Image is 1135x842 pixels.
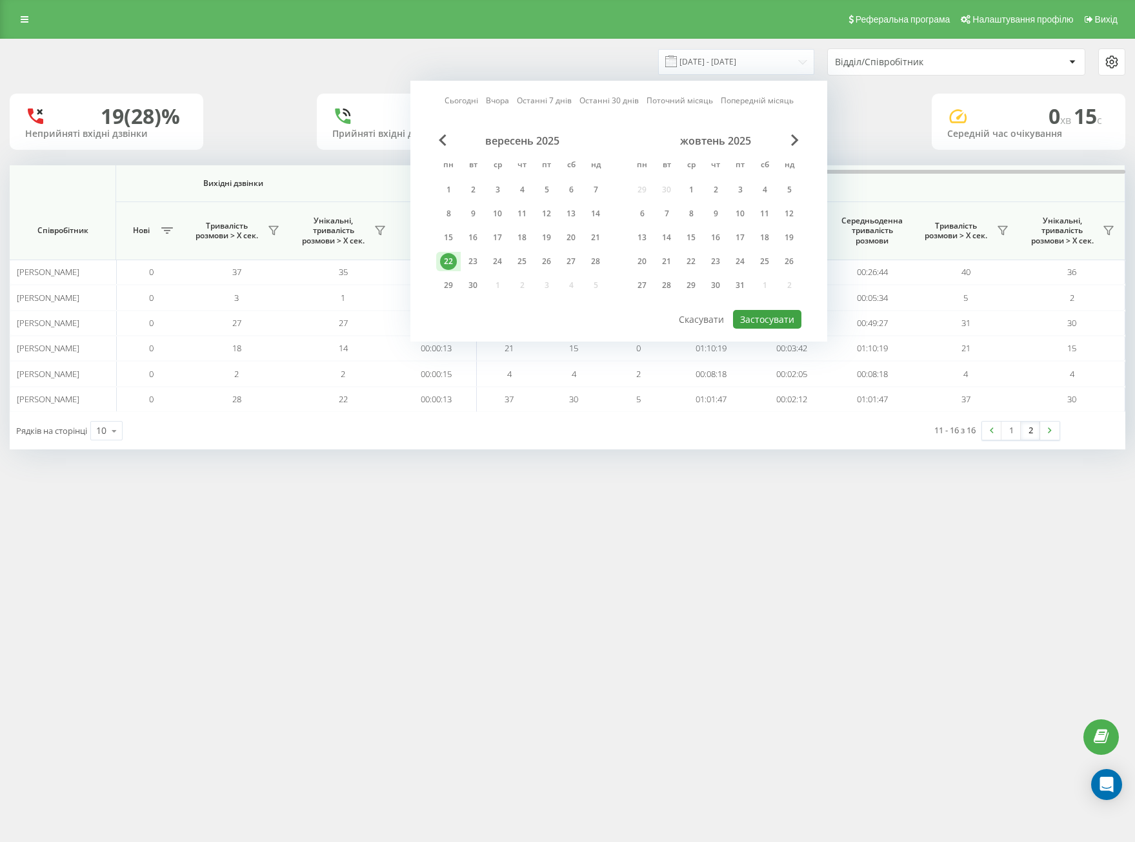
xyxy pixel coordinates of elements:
div: чт 23 жовт 2025 р. [703,252,728,271]
span: 1 [341,292,345,303]
abbr: вівторок [657,156,676,176]
span: 36 [1067,266,1076,278]
span: хв [1060,113,1074,127]
div: 10 [732,205,748,222]
div: жовтень 2025 [630,134,801,147]
div: 11 [514,205,530,222]
div: 19 [538,229,555,246]
div: вт 30 вер 2025 р. [461,276,485,295]
span: 2 [1070,292,1074,303]
div: 3 [489,181,506,198]
div: пт 26 вер 2025 р. [534,252,559,271]
div: Відділ/Співробітник [835,57,989,68]
td: 00:00:15 [396,311,477,336]
div: сб 20 вер 2025 р. [559,228,583,247]
div: 18 [514,229,530,246]
span: 2 [636,368,641,380]
span: 15 [569,342,578,354]
a: Останні 7 днів [517,94,572,107]
span: Вихід [1095,14,1118,25]
div: нд 14 вер 2025 р. [583,204,608,223]
span: 0 [149,292,154,303]
div: 24 [489,253,506,270]
div: 7 [587,181,604,198]
div: ср 1 жовт 2025 р. [679,180,703,200]
div: 30 [465,277,481,294]
div: 6 [563,181,579,198]
div: вт 9 вер 2025 р. [461,204,485,223]
a: Попередній місяць [721,94,794,107]
span: 5 [963,292,968,303]
abbr: середа [488,156,507,176]
div: Середній час очікування [947,128,1110,139]
div: вересень 2025 [436,134,608,147]
span: Тривалість розмови > Х сек. [919,221,993,241]
div: 11 - 16 з 16 [934,424,976,436]
abbr: субота [755,156,774,176]
div: 12 [538,205,555,222]
div: нд 7 вер 2025 р. [583,180,608,200]
div: 22 [440,253,457,270]
div: 2 [707,181,724,198]
div: 4 [756,181,773,198]
span: 0 [1049,102,1074,130]
td: 00:00:10 [396,285,477,310]
span: 18 [232,342,241,354]
span: 5 [636,393,641,405]
div: 20 [634,253,650,270]
span: Вихідні дзвінки [20,178,447,189]
td: 01:10:19 [832,336,912,361]
div: 17 [489,229,506,246]
div: пт 24 жовт 2025 р. [728,252,752,271]
a: Вчора [486,94,509,107]
span: Налаштування профілю [972,14,1073,25]
div: пн 13 жовт 2025 р. [630,228,654,247]
div: сб 27 вер 2025 р. [559,252,583,271]
div: 23 [707,253,724,270]
div: чт 2 жовт 2025 р. [703,180,728,200]
div: пт 17 жовт 2025 р. [728,228,752,247]
div: 11 [756,205,773,222]
span: 14 [339,342,348,354]
td: 00:26:44 [832,260,912,285]
span: 21 [505,342,514,354]
div: ср 10 вер 2025 р. [485,204,510,223]
div: 9 [707,205,724,222]
span: 15 [1067,342,1076,354]
div: нд 19 жовт 2025 р. [777,228,801,247]
div: вт 23 вер 2025 р. [461,252,485,271]
div: 15 [683,229,699,246]
div: 4 [514,181,530,198]
span: 2 [234,368,239,380]
span: Нові [125,225,157,236]
div: вт 21 жовт 2025 р. [654,252,679,271]
a: Сьогодні [445,94,478,107]
div: вт 2 вер 2025 р. [461,180,485,200]
span: 27 [339,317,348,329]
span: Previous Month [439,134,447,146]
div: 25 [514,253,530,270]
span: 15 [1074,102,1102,130]
div: сб 6 вер 2025 р. [559,180,583,200]
div: 13 [634,229,650,246]
div: 29 [683,277,699,294]
abbr: неділя [779,156,799,176]
span: [PERSON_NAME] [17,317,79,329]
div: ср 29 жовт 2025 р. [679,276,703,295]
div: нд 5 жовт 2025 р. [777,180,801,200]
span: 4 [572,368,576,380]
div: 13 [563,205,579,222]
div: пн 6 жовт 2025 р. [630,204,654,223]
span: 2 [341,368,345,380]
abbr: середа [681,156,701,176]
div: сб 18 жовт 2025 р. [752,228,777,247]
div: 5 [781,181,798,198]
span: [PERSON_NAME] [17,368,79,380]
span: Середній час очікування [406,221,467,241]
abbr: понеділок [632,156,652,176]
div: чт 11 вер 2025 р. [510,204,534,223]
div: ср 3 вер 2025 р. [485,180,510,200]
div: 19 (28)% [101,104,180,128]
div: 25 [756,253,773,270]
div: Прийняті вхідні дзвінки [332,128,495,139]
